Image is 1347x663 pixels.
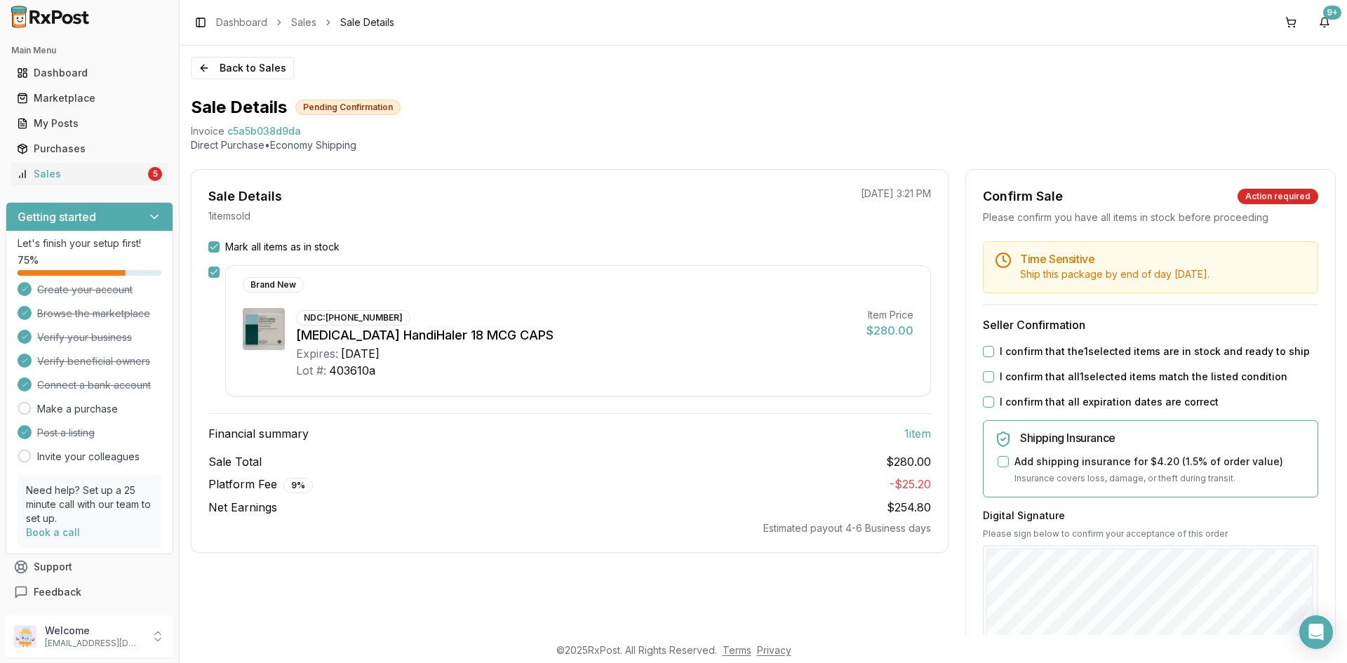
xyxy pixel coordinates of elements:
span: Browse the marketplace [37,307,150,321]
img: Spiriva HandiHaler 18 MCG CAPS [243,308,285,350]
div: 9+ [1323,6,1341,20]
span: Sale Total [208,453,262,470]
div: NDC: [PHONE_NUMBER] [296,310,410,326]
a: Marketplace [11,86,168,111]
span: Net Earnings [208,499,277,516]
div: Purchases [17,142,162,156]
h5: Time Sensitive [1020,253,1306,264]
div: Item Price [866,308,913,322]
img: User avatar [14,625,36,648]
div: Dashboard [17,66,162,80]
a: Make a purchase [37,402,118,416]
div: Please confirm you have all items in stock before proceeding [983,210,1318,225]
div: 403610a [329,362,375,379]
span: Financial summary [208,425,309,442]
span: Feedback [34,585,81,599]
button: Back to Sales [191,57,294,79]
h3: Seller Confirmation [983,316,1318,333]
p: Insurance covers loss, damage, or theft during transit. [1014,471,1306,485]
p: Direct Purchase • Economy Shipping [191,138,1336,152]
a: My Posts [11,111,168,136]
span: - $25.20 [890,477,931,491]
button: Feedback [6,580,173,605]
div: Pending Confirmation [295,100,401,115]
div: Confirm Sale [983,187,1063,206]
span: Verify beneficial owners [37,354,150,368]
p: [EMAIL_ADDRESS][DOMAIN_NAME] [45,638,142,649]
button: Support [6,554,173,580]
label: I confirm that all expiration dates are correct [1000,395,1219,409]
div: Estimated payout 4-6 Business days [208,521,931,535]
h1: Sale Details [191,96,287,119]
a: Dashboard [11,60,168,86]
h3: Digital Signature [983,509,1318,523]
div: Lot #: [296,362,326,379]
span: Verify your business [37,330,132,344]
button: Purchases [6,138,173,160]
p: Please sign below to confirm your acceptance of this order [983,528,1318,540]
a: Invite your colleagues [37,450,140,464]
div: [MEDICAL_DATA] HandiHaler 18 MCG CAPS [296,326,855,345]
a: Book a call [26,526,80,538]
button: My Posts [6,112,173,135]
span: Sale Details [340,15,394,29]
span: Ship this package by end of day [DATE] . [1020,268,1209,280]
span: 75 % [18,253,39,267]
p: [DATE] 3:21 PM [861,187,931,201]
div: [DATE] [341,345,380,362]
span: c5a5b038d9da [227,124,301,138]
p: Welcome [45,624,142,638]
div: Open Intercom Messenger [1299,615,1333,649]
nav: breadcrumb [216,15,394,29]
span: $254.80 [887,500,931,514]
span: 1 item [904,425,931,442]
a: Sales5 [11,161,168,187]
div: Expires: [296,345,338,362]
h2: Main Menu [11,45,168,56]
span: $280.00 [886,453,931,470]
div: Action required [1238,189,1318,204]
button: Dashboard [6,62,173,84]
img: RxPost Logo [6,6,95,28]
p: Need help? Set up a 25 minute call with our team to set up. [26,483,153,525]
div: Sale Details [208,187,282,206]
p: 1 item sold [208,209,250,223]
button: Marketplace [6,87,173,109]
a: Sales [291,15,316,29]
div: 9 % [283,478,313,493]
label: Mark all items as in stock [225,240,340,254]
label: I confirm that the 1 selected items are in stock and ready to ship [1000,344,1310,359]
div: Brand New [243,277,304,293]
div: 5 [148,167,162,181]
a: Privacy [757,644,791,656]
span: Create your account [37,283,133,297]
button: Sales5 [6,163,173,185]
a: Purchases [11,136,168,161]
p: Let's finish your setup first! [18,236,161,250]
span: Connect a bank account [37,378,151,392]
label: I confirm that all 1 selected items match the listed condition [1000,370,1287,384]
h3: Getting started [18,208,96,225]
label: Add shipping insurance for $4.20 ( 1.5 % of order value) [1014,455,1283,469]
a: Dashboard [216,15,267,29]
a: Terms [723,644,751,656]
span: Platform Fee [208,476,313,493]
button: 9+ [1313,11,1336,34]
div: $280.00 [866,322,913,339]
div: Marketplace [17,91,162,105]
div: My Posts [17,116,162,130]
div: Invoice [191,124,224,138]
span: Post a listing [37,426,95,440]
h5: Shipping Insurance [1020,432,1306,443]
div: Sales [17,167,145,181]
